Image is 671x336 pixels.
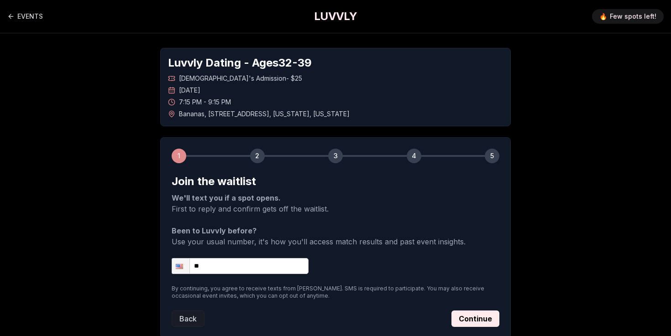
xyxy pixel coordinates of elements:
[172,192,499,214] p: First to reply and confirm gets off the waitlist.
[179,74,302,83] span: [DEMOGRAPHIC_DATA]'s Admission - $25
[179,98,231,107] span: 7:15 PM - 9:15 PM
[7,7,43,26] a: Back to events
[407,149,421,163] div: 4
[610,12,656,21] span: Few spots left!
[485,149,499,163] div: 5
[172,310,204,327] button: Back
[168,56,503,70] h1: Luvvly Dating - Ages 32 - 39
[179,86,200,95] span: [DATE]
[172,174,499,189] h2: Join the waitlist
[451,310,499,327] button: Continue
[172,193,281,202] strong: We'll text you if a spot opens.
[250,149,265,163] div: 2
[172,149,186,163] div: 1
[172,225,499,247] p: Use your usual number, it's how you'll access match results and past event insights.
[179,109,350,119] span: Bananas , [STREET_ADDRESS] , [US_STATE] , [US_STATE]
[328,149,343,163] div: 3
[172,258,189,274] div: United States: + 1
[172,285,499,300] p: By continuing, you agree to receive texts from [PERSON_NAME]. SMS is required to participate. You...
[314,9,357,24] a: LUVVLY
[172,226,257,235] strong: Been to Luvvly before?
[599,12,607,21] span: 🔥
